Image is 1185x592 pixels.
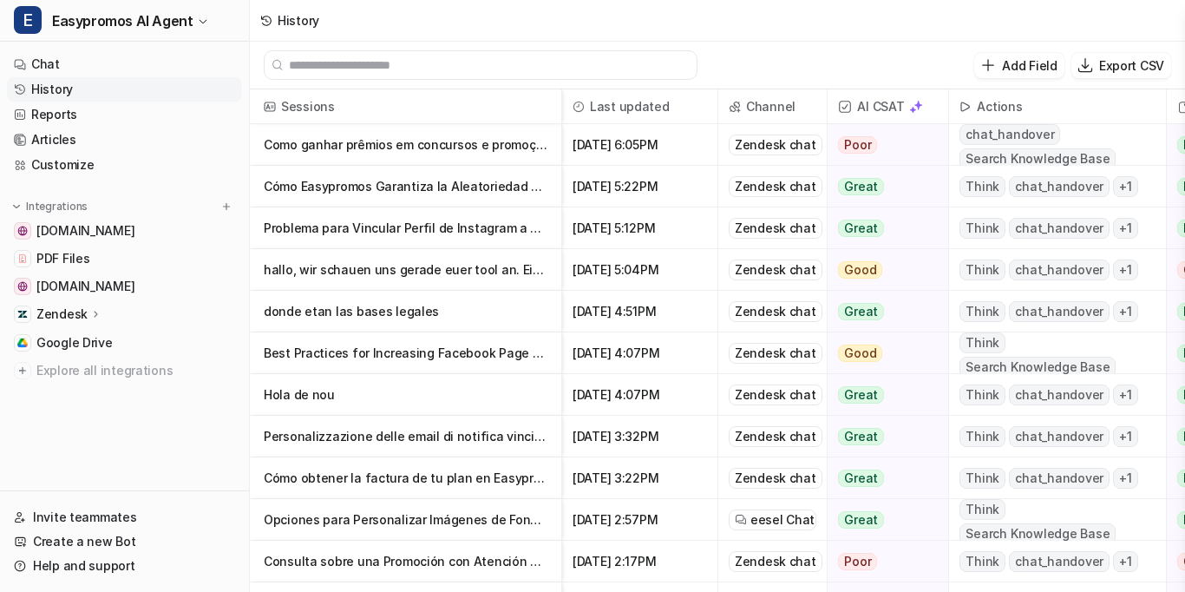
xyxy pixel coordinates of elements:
div: Zendesk chat [729,301,822,322]
button: Great [828,416,938,457]
img: expand menu [10,201,23,213]
span: Think [959,218,1005,239]
span: + 1 [1113,260,1138,280]
span: [DATE] 6:05PM [569,124,710,166]
span: chat_handover [1009,468,1110,489]
span: PDF Files [36,250,89,267]
div: Zendesk chat [729,426,822,447]
span: Think [959,301,1005,322]
p: donde etan las bases legales [264,291,547,332]
a: PDF FilesPDF Files [7,247,242,271]
img: menu_add.svg [220,201,232,213]
span: eesel Chat [750,511,815,529]
span: Easypromos AI Agent [52,9,193,33]
p: Best Practices for Increasing Facebook Page Likes Legally [264,332,547,374]
button: Good [828,249,938,291]
img: Zendesk [17,309,28,319]
a: History [7,77,242,102]
a: Explore all integrations [7,358,242,383]
span: + 1 [1113,468,1138,489]
div: Zendesk chat [729,385,822,405]
span: Search Knowledge Base [959,523,1116,544]
img: PDF Files [17,253,28,264]
p: Cómo obtener la factura de tu plan en Easypromos [264,457,547,499]
span: [DATE] 5:04PM [569,249,710,291]
button: Poor [828,124,938,166]
span: AI CSAT [835,89,941,124]
div: Zendesk chat [729,218,822,239]
a: easypromos-apiref.redoc.ly[DOMAIN_NAME] [7,219,242,243]
span: Poor [838,553,877,570]
a: www.easypromosapp.com[DOMAIN_NAME] [7,274,242,299]
span: Think [959,499,1005,520]
span: [DATE] 5:22PM [569,166,710,207]
div: History [278,11,319,30]
span: Poor [838,136,877,154]
span: Good [838,345,882,362]
span: [DATE] 2:57PM [569,499,710,541]
button: Poor [828,541,938,582]
span: Think [959,468,1005,489]
span: E [14,6,42,34]
p: Cómo Easypromos Garantiza la Aleatoriedad en sus Sorteos [264,166,547,207]
span: Think [959,260,1005,280]
span: [DATE] 4:51PM [569,291,710,332]
h2: Actions [977,89,1022,124]
span: Google Drive [36,334,113,352]
span: Great [838,220,884,237]
span: [DOMAIN_NAME] [36,278,134,295]
span: [DOMAIN_NAME] [36,222,134,240]
span: Channel [725,89,820,124]
span: Think [959,332,1005,353]
span: Think [959,551,1005,572]
p: Problema para Vincular Perfil de Instagram a Sorteo [264,207,547,249]
button: Great [828,207,938,249]
img: eeselChat [735,514,747,526]
p: Opciones para Personalizar Imágenes de Fondo en Diferentes Pantallas de una Promoción [264,499,547,541]
a: Help and support [7,554,242,578]
img: easypromos-apiref.redoc.ly [17,226,28,236]
span: Think [959,385,1005,405]
span: + 1 [1113,218,1138,239]
div: Zendesk chat [729,135,822,155]
span: Great [838,178,884,195]
a: Google DriveGoogle Drive [7,331,242,355]
button: Integrations [7,198,93,215]
span: [DATE] 5:12PM [569,207,710,249]
span: Search Knowledge Base [959,357,1116,378]
img: Google Drive [17,338,28,348]
span: + 1 [1113,176,1138,197]
span: Last updated [569,89,710,124]
div: Zendesk chat [729,343,822,364]
span: [DATE] 3:32PM [569,416,710,457]
button: Export CSV [1071,53,1171,78]
p: Integrations [26,200,88,214]
span: + 1 [1113,301,1138,322]
p: Hola de nou [264,374,547,416]
span: + 1 [1113,426,1138,447]
a: eesel Chat [735,511,810,529]
span: [DATE] 2:17PM [569,541,710,582]
span: Sessions [257,89,554,124]
button: Great [828,457,938,499]
span: chat_handover [1009,385,1110,405]
span: + 1 [1113,551,1138,572]
p: Add Field [1002,56,1057,75]
p: Como ganhar prêmios em concursos e promoções [264,124,547,166]
a: Articles [7,128,242,152]
span: chat_handover [1009,260,1110,280]
a: Create a new Bot [7,530,242,554]
span: chat_handover [1009,176,1110,197]
p: Personalizzazione delle email di notifica vincita premio [264,416,547,457]
span: chat_handover [1009,218,1110,239]
p: Zendesk [36,306,88,323]
div: Zendesk chat [729,551,822,572]
span: Great [838,428,884,445]
a: Reports [7,102,242,127]
span: chat_handover [1009,426,1110,447]
img: www.easypromosapp.com [17,281,28,292]
a: Chat [7,52,242,76]
button: Great [828,374,938,416]
button: Good [828,332,938,374]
